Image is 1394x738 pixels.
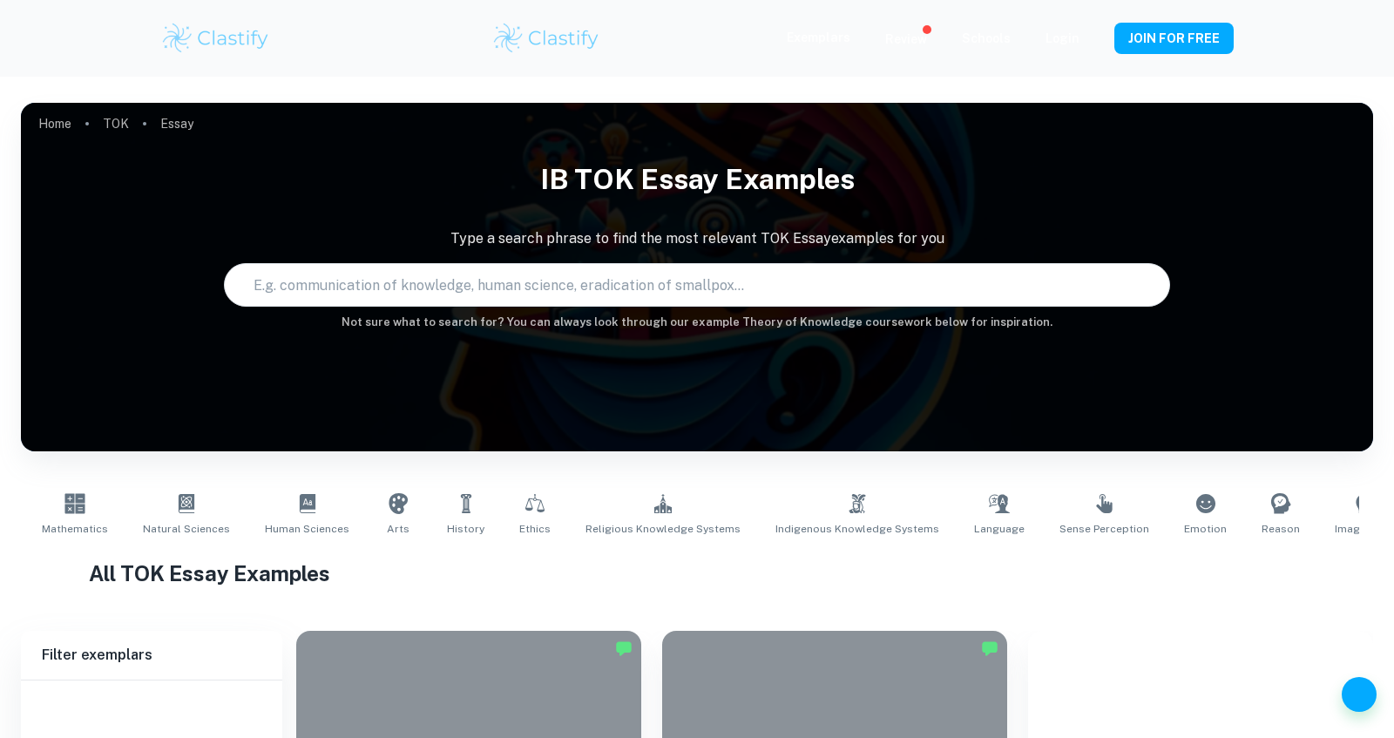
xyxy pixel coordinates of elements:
[42,521,108,537] span: Mathematics
[21,631,282,680] h6: Filter exemplars
[885,30,927,49] p: Review
[21,314,1373,331] h6: Not sure what to search for? You can always look through our example Theory of Knowledge coursewo...
[491,21,602,56] img: Clastify logo
[21,152,1373,207] h1: IB TOK Essay examples
[1184,521,1227,537] span: Emotion
[787,28,850,47] p: Exemplars
[1342,677,1377,712] button: Help and Feedback
[519,521,551,537] span: Ethics
[89,558,1306,589] h1: All TOK Essay Examples
[143,521,230,537] span: Natural Sciences
[962,31,1011,45] a: Schools
[160,21,271,56] img: Clastify logo
[974,521,1025,537] span: Language
[1059,521,1149,537] span: Sense Perception
[585,521,741,537] span: Religious Knowledge Systems
[447,521,484,537] span: History
[38,112,71,136] a: Home
[775,521,939,537] span: Indigenous Knowledge Systems
[387,521,409,537] span: Arts
[265,521,349,537] span: Human Sciences
[981,640,998,657] img: Marked
[1114,23,1234,54] button: JOIN FOR FREE
[1262,521,1300,537] span: Reason
[615,640,633,657] img: Marked
[103,112,129,136] a: TOK
[1045,31,1079,45] a: Login
[21,228,1373,249] p: Type a search phrase to find the most relevant TOK Essay examples for you
[1143,278,1157,292] button: Search
[225,261,1136,309] input: E.g. communication of knowledge, human science, eradication of smallpox...
[160,114,193,133] p: Essay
